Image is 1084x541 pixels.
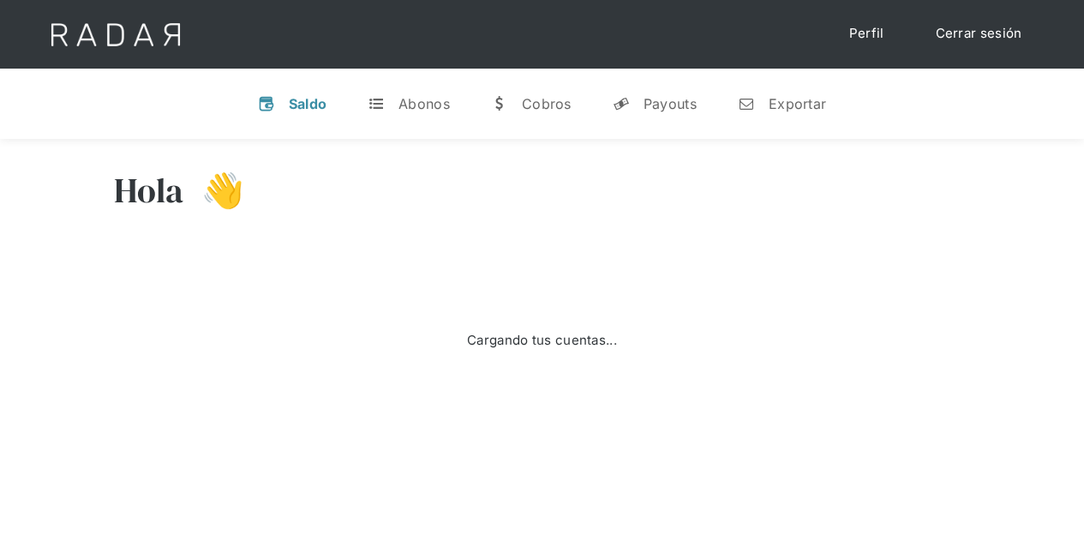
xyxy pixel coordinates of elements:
div: Abonos [398,95,450,112]
div: t [368,95,385,112]
div: Payouts [644,95,697,112]
h3: Hola [114,169,184,212]
div: Exportar [769,95,826,112]
h3: 👋 [184,169,244,212]
div: Cargando tus cuentas... [467,331,617,351]
div: v [258,95,275,112]
div: n [738,95,755,112]
div: w [491,95,508,112]
a: Perfil [832,17,901,51]
a: Cerrar sesión [919,17,1039,51]
div: Cobros [522,95,572,112]
div: y [613,95,630,112]
div: Saldo [289,95,327,112]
